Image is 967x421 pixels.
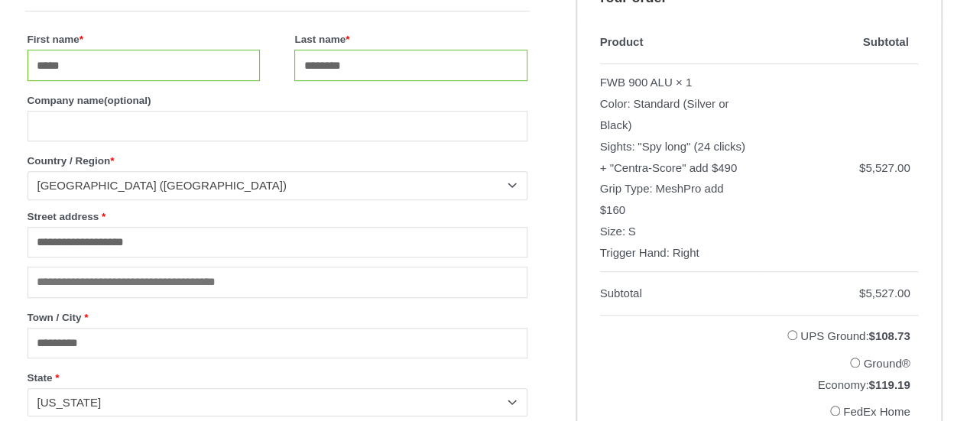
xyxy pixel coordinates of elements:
[760,21,918,64] th: Subtotal
[28,171,527,199] span: Country / Region
[28,388,527,416] span: State
[600,136,752,179] p: "Spy long" (24 clicks) + "Centra-Score" add $490
[28,151,527,171] label: Country / Region
[600,221,625,242] dt: Size:
[600,72,673,93] div: FWB 900 ALU
[868,378,910,391] bdi: 119.19
[600,93,631,115] dt: Color:
[28,307,527,328] label: Town / City
[859,161,910,174] bdi: 5,527.00
[600,136,635,157] dt: Sights:
[600,21,760,64] th: Product
[676,72,692,93] strong: × 1
[868,329,875,342] span: $
[28,206,527,227] label: Street address
[868,378,875,391] span: $
[600,242,670,264] dt: Trigger Hand:
[600,272,760,316] th: Subtotal
[28,29,260,50] label: First name
[818,357,910,391] label: Ground® Economy:
[28,90,527,111] label: Company name
[600,242,752,264] p: Right
[37,395,504,410] span: California
[800,329,910,342] label: UPS Ground:
[868,329,910,342] bdi: 108.73
[294,29,527,50] label: Last name
[104,95,151,106] span: (optional)
[600,178,653,199] dt: Grip Type:
[859,287,910,300] bdi: 5,527.00
[28,368,527,388] label: State
[859,287,865,300] span: $
[600,93,752,136] p: Standard (Silver or Black)
[859,161,865,174] span: $
[600,221,752,242] p: S
[37,178,504,193] span: United States (US)
[600,178,752,221] p: MeshPro add $160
